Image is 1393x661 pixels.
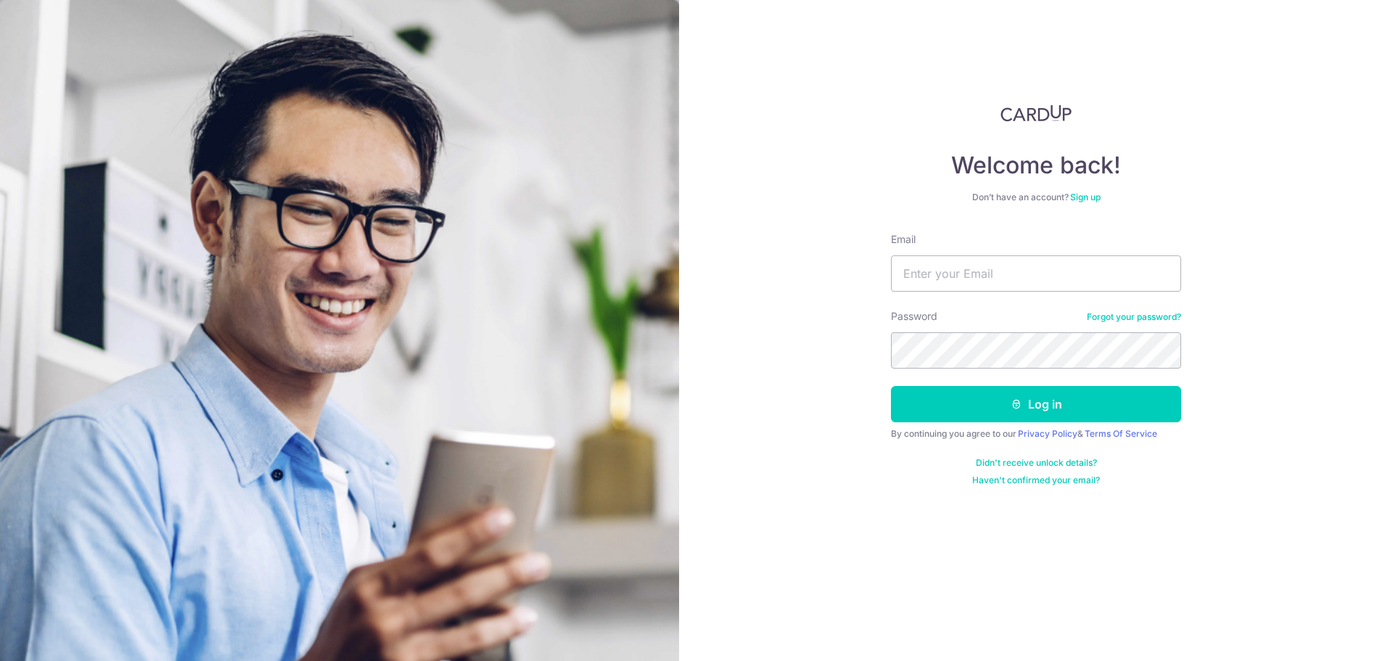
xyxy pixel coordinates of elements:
button: Log in [891,386,1181,422]
a: Didn't receive unlock details? [976,457,1097,469]
a: Haven't confirmed your email? [972,475,1100,486]
label: Email [891,232,916,247]
label: Password [891,309,937,324]
input: Enter your Email [891,255,1181,292]
img: CardUp Logo [1000,104,1072,122]
a: Forgot your password? [1087,311,1181,323]
div: By continuing you agree to our & [891,428,1181,440]
h4: Welcome back! [891,151,1181,180]
a: Terms Of Service [1085,428,1157,439]
a: Sign up [1070,192,1101,202]
a: Privacy Policy [1018,428,1077,439]
div: Don’t have an account? [891,192,1181,203]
